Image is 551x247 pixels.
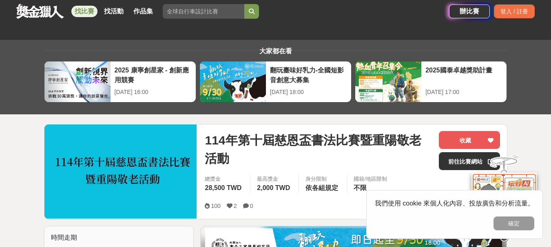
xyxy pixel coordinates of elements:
div: [DATE] 18:00 [270,88,347,96]
div: 2025 康寧創星家 - 創新應用競賽 [115,66,192,84]
a: 前往比賽網站 [439,152,500,170]
a: 2025國泰卓越獎助計畫[DATE] 17:00 [355,61,507,103]
a: 辦比賽 [449,4,490,18]
span: 不限 [354,184,367,191]
span: 依各組規定 [305,184,338,191]
div: [DATE] 17:00 [425,88,502,96]
a: 2025 康寧創星家 - 創新應用競賽[DATE] 16:00 [44,61,196,103]
div: 身分限制 [305,175,340,183]
button: 收藏 [439,131,500,149]
span: 總獎金 [205,175,243,183]
span: 114年第十屆慈恩盃書法比賽暨重陽敬老活動 [205,131,432,168]
a: 找活動 [101,6,127,17]
div: 登入 / 註冊 [494,4,535,18]
input: 全球自行車設計比賽 [163,4,244,19]
span: 28,500 TWD [205,184,241,191]
span: 我們使用 cookie 來個人化內容、投放廣告和分析流量。 [375,200,534,207]
span: 2,000 TWD [257,184,290,191]
img: d2146d9a-e6f6-4337-9592-8cefde37ba6b.png [471,173,537,227]
span: 大家都在看 [257,48,294,55]
span: 100 [211,203,220,209]
a: 翻玩臺味好乳力-全國短影音創意大募集[DATE] 18:00 [199,61,352,103]
div: 2025國泰卓越獎助計畫 [425,66,502,84]
button: 確定 [493,216,534,230]
div: [DATE] 16:00 [115,88,192,96]
div: 翻玩臺味好乳力-全國短影音創意大募集 [270,66,347,84]
span: 0 [250,203,253,209]
img: Cover Image [44,125,197,219]
div: 國籍/地區限制 [354,175,387,183]
span: 最高獎金 [257,175,292,183]
a: 找比賽 [71,6,97,17]
span: 2 [234,203,237,209]
a: 作品集 [130,6,156,17]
